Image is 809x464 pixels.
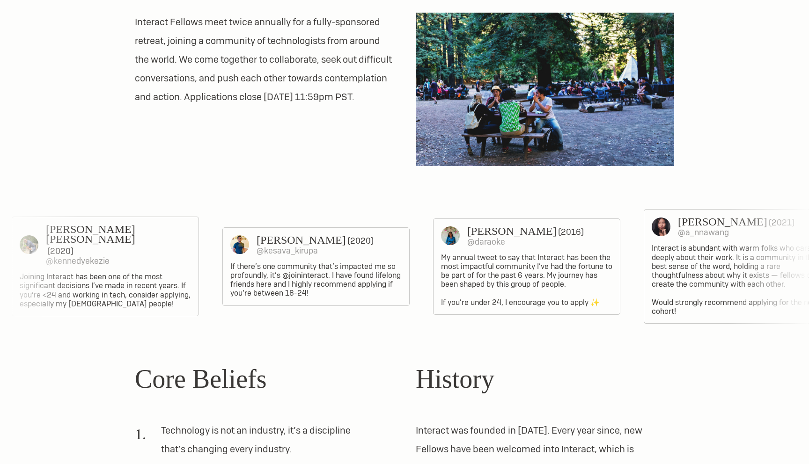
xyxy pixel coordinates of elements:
[347,237,373,245] h4: (2020)
[467,238,583,246] h4: @daraoke
[230,235,249,254] img: Kesava Dinakaran's Profile Picture
[467,226,556,236] h3: [PERSON_NAME]
[558,228,583,236] h4: (2016)
[421,207,632,326] a: Dara Oke's Profile Picture[PERSON_NAME](2016)@daraokeMy annual tweet to say that Interact has bee...
[441,226,459,245] img: Dara Oke's Profile Picture
[677,229,794,236] h4: @a_nnawang
[19,235,38,254] img: Kennedy Ekezie-Joseph's Profile Picture
[135,13,393,106] p: Interact Fellows meet twice annually for a fully-sponsored retreat, joining a community of techno...
[19,272,191,308] p: Joining Interact has been one of the most significant decisions I’ve made in recent years. If you...
[256,235,346,245] h3: [PERSON_NAME]
[677,217,767,227] h3: [PERSON_NAME]
[256,247,373,254] h4: @kesava_kirupa
[651,217,670,236] img: Anna Wang's Profile Picture
[441,253,612,307] p: My annual tweet to say that Interact has been the most impactful community I’ve had the fortune t...
[135,359,393,399] h2: Core Beliefs
[416,359,674,399] h2: History
[210,216,421,318] a: Kesava Dinakaran's Profile Picture[PERSON_NAME](2020)@kesava_kirupaIf there’s one community that’...
[768,219,794,226] h4: (2021)
[45,225,191,244] h3: [PERSON_NAME] [PERSON_NAME]
[45,257,191,265] h4: @kennedyekezie
[416,13,674,167] img: Lunchtime discussion at an Interact Retreat
[47,247,73,255] h4: (2020)
[230,262,401,298] p: If there’s one community that’s impacted me so profoundly, it’s @joininteract. I have found lifel...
